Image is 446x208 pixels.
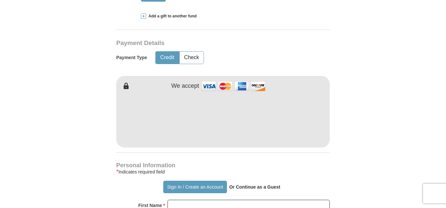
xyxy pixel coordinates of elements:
[116,90,330,146] iframe: To enrich screen reader interactions, please activate Accessibility in Grammarly extension settings
[116,39,284,47] h3: Payment Details
[146,13,197,19] span: Add a gift to another fund
[116,55,147,60] h5: Payment Type
[116,163,330,168] h4: Personal Information
[163,181,227,193] button: Sign In / Create an Account
[201,79,266,93] img: credit cards accepted
[229,184,280,190] strong: Or Continue as a Guest
[171,82,199,90] h4: We accept
[180,52,204,64] button: Check
[156,52,179,64] button: Credit
[116,168,330,176] div: Indicates required field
